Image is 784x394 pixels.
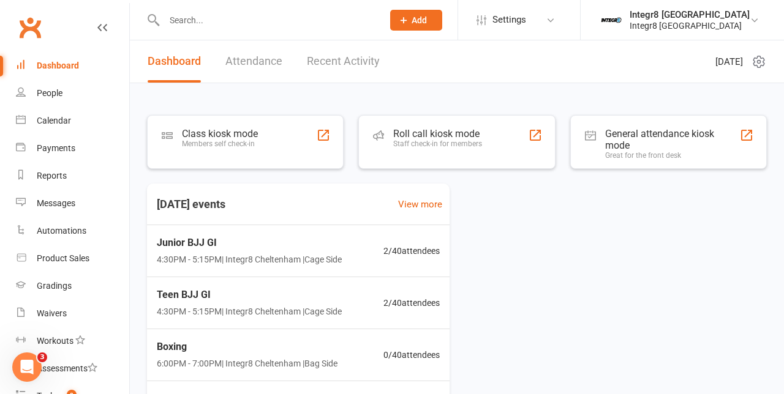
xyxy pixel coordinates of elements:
div: Calendar [37,116,71,125]
div: Roll call kiosk mode [393,128,482,139]
div: Integr8 [GEOGRAPHIC_DATA] [630,9,750,20]
h3: [DATE] events [147,193,235,215]
input: Search... [160,12,374,29]
a: Reports [16,162,129,190]
div: Assessments [37,363,97,373]
div: Workouts [37,336,73,346]
div: Members self check-in [182,139,258,148]
span: [DATE] [715,54,743,69]
button: Add [390,10,442,31]
div: Reports [37,171,67,180]
span: Add [412,15,427,25]
a: Attendance [225,40,282,83]
div: Waivers [37,308,67,318]
div: Product Sales [37,253,89,263]
span: 4:30PM - 5:15PM | Integr8 Cheltenham | Cage Side [157,305,342,318]
div: Class kiosk mode [182,128,258,139]
span: 4:30PM - 5:15PM | Integr8 Cheltenham | Cage Side [157,253,342,266]
span: 3 [37,352,47,362]
div: Automations [37,226,86,236]
a: Gradings [16,272,129,300]
a: Clubworx [15,12,45,43]
div: People [37,88,62,98]
span: 0 / 40 attendees [383,348,440,362]
a: Messages [16,190,129,217]
a: Dashboard [148,40,201,83]
div: Payments [37,143,75,153]
div: Integr8 [GEOGRAPHIC_DATA] [630,20,750,31]
a: Payments [16,135,129,162]
a: Recent Activity [307,40,380,83]
a: Dashboard [16,52,129,80]
span: Boxing [157,339,337,355]
a: Calendar [16,107,129,135]
a: View more [398,197,442,212]
a: Automations [16,217,129,245]
span: Settings [492,6,526,34]
img: thumb_image1744271085.png [599,8,624,32]
span: 2 / 40 attendees [383,296,440,310]
div: Great for the front desk [605,151,740,160]
a: People [16,80,129,107]
div: Dashboard [37,61,79,70]
span: 6:00PM - 7:00PM | Integr8 Cheltenham | Bag Side [157,357,337,370]
div: Gradings [37,281,72,291]
span: Teen BJJ GI [157,287,342,303]
div: General attendance kiosk mode [605,128,740,151]
a: Waivers [16,300,129,327]
span: 2 / 40 attendees [383,244,440,258]
a: Product Sales [16,245,129,272]
div: Staff check-in for members [393,139,482,148]
a: Assessments [16,355,129,382]
a: Workouts [16,327,129,355]
div: Messages [37,198,75,208]
span: Junior BJJ GI [157,235,342,251]
iframe: Intercom live chat [12,352,42,382]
